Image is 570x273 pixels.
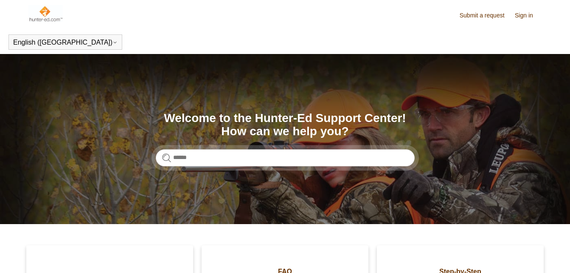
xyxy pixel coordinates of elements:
[28,5,63,22] img: Hunter-Ed Help Center home page
[156,112,415,138] h1: Welcome to the Hunter-Ed Support Center! How can we help you?
[460,11,513,20] a: Submit a request
[515,245,564,267] div: Chat Support
[515,11,542,20] a: Sign in
[13,39,118,46] button: English ([GEOGRAPHIC_DATA])
[156,149,415,166] input: Search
